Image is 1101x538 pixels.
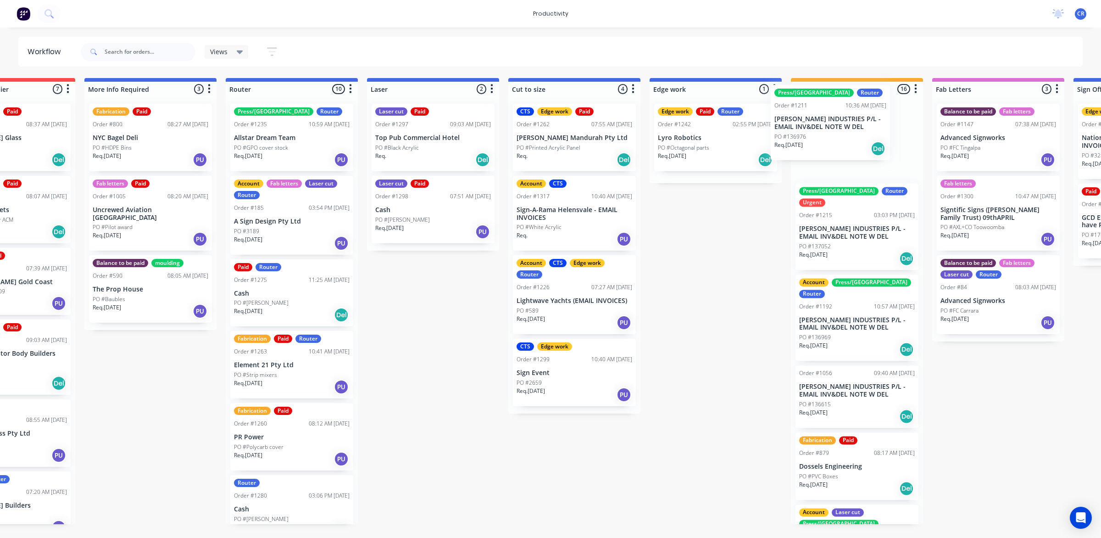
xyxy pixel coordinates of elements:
span: CR [1077,10,1084,18]
span: Views [210,47,228,56]
div: Open Intercom Messenger [1070,507,1092,529]
div: Workflow [28,46,65,57]
div: productivity [528,7,573,21]
img: Factory [17,7,30,21]
input: Search for orders... [105,43,195,61]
